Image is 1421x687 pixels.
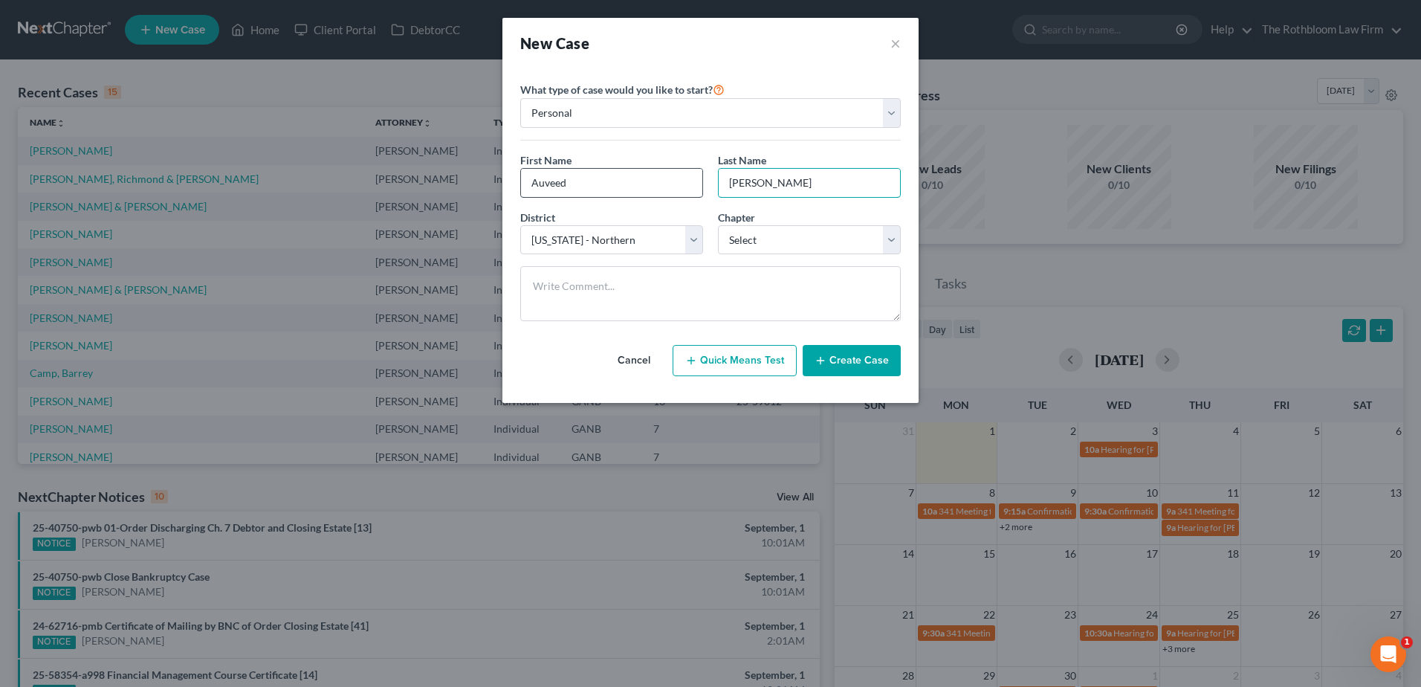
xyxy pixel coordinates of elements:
span: 1 [1401,636,1413,648]
label: What type of case would you like to start? [520,80,725,98]
input: Enter Last Name [719,169,900,197]
button: Cancel [601,346,667,375]
button: Quick Means Test [673,345,797,376]
span: Last Name [718,154,766,167]
span: Chapter [718,211,755,224]
iframe: Intercom live chat [1370,636,1406,672]
strong: New Case [520,34,589,52]
span: District [520,211,555,224]
span: First Name [520,154,572,167]
input: Enter First Name [521,169,702,197]
button: × [890,33,901,54]
button: Create Case [803,345,901,376]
